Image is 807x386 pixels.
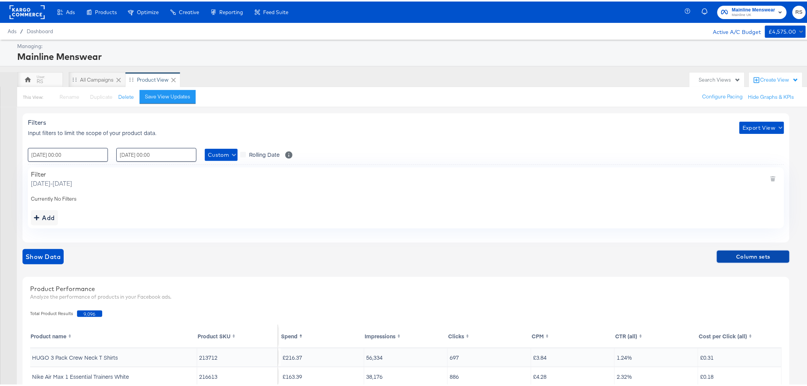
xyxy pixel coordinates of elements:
[28,127,156,135] span: Input filters to limit the scope of your product data.
[59,92,79,99] span: Rename
[364,323,448,346] th: Toggle SortBy
[179,8,199,14] span: Creative
[208,149,235,158] span: Custom
[90,92,113,99] span: Duplicate
[137,8,159,14] span: Optimize
[281,323,364,346] th: Toggle SortBy
[30,283,782,292] div: Product Performance
[717,249,789,261] button: Column sets
[37,76,43,84] div: RS
[30,347,197,365] td: HUGO 3 Pack Crew Neck T Shirts
[197,323,278,346] th: Toggle SortBy
[364,347,448,365] td: 56,334
[31,169,72,177] div: Filter
[197,347,278,365] td: 213712
[699,75,741,82] div: Search Views
[615,323,698,346] th: Toggle SortBy
[615,366,698,384] td: 2.32%
[17,48,804,61] div: Mainline Menswear
[28,117,46,125] span: Filters
[531,347,615,365] td: £3.84
[72,76,77,80] div: Drag to reorder tab
[129,76,133,80] div: Drag to reorder tab
[145,92,190,99] div: Save View Updates
[30,292,782,299] div: Analyze the performance of products in your Facebook ads.
[16,27,27,33] span: /
[448,323,531,346] th: Toggle SortBy
[720,251,786,260] span: Column sets
[760,75,799,82] div: Create View
[66,8,75,14] span: Ads
[205,147,238,159] button: Custom
[615,347,698,365] td: 1.24%
[263,8,288,14] span: Feed Suite
[793,4,806,18] button: RS
[26,250,61,261] span: Show Data
[705,24,761,35] div: Active A/C Budget
[531,323,615,346] th: Toggle SortBy
[732,11,775,17] span: Mainline UK
[30,323,197,346] th: Toggle SortBy
[717,4,787,18] button: Mainline MenswearMainline UK
[23,248,64,263] button: showdata
[732,5,775,13] span: Mainline Menswear
[769,26,797,35] div: £4,575.00
[698,323,782,346] th: Toggle SortBy
[448,347,531,365] td: 697
[27,27,53,33] a: Dashboard
[448,366,531,384] td: 886
[31,177,72,186] span: [DATE] - [DATE]
[17,41,804,48] div: Managing:
[748,92,794,99] button: Hide Graphs & KPIs
[31,194,781,201] div: Currently No Filters
[197,366,278,384] td: 216613
[249,149,280,157] span: Rolling Date
[281,347,364,365] td: £216.37
[364,366,448,384] td: 38,176
[8,27,16,33] span: Ads
[118,92,134,99] button: Delete
[77,309,102,315] span: 9,096
[698,347,782,365] td: £0.31
[697,88,748,102] button: Configure Pacing
[95,8,117,14] span: Products
[34,211,55,222] div: Add
[698,366,782,384] td: £0.18
[796,6,803,15] span: RS
[30,309,77,315] span: Total Product Results
[281,366,364,384] td: £163.39
[80,75,114,82] div: All Campaigns
[31,209,58,224] button: addbutton
[531,366,615,384] td: £4.28
[140,88,196,102] button: Save View Updates
[137,75,169,82] div: Product View
[30,366,197,384] td: Nike Air Max 1 Essential Trainers White
[739,120,784,132] button: Export View
[765,24,806,36] button: £4,575.00
[219,8,243,14] span: Reporting
[743,122,781,131] span: Export View
[23,93,43,99] div: This View:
